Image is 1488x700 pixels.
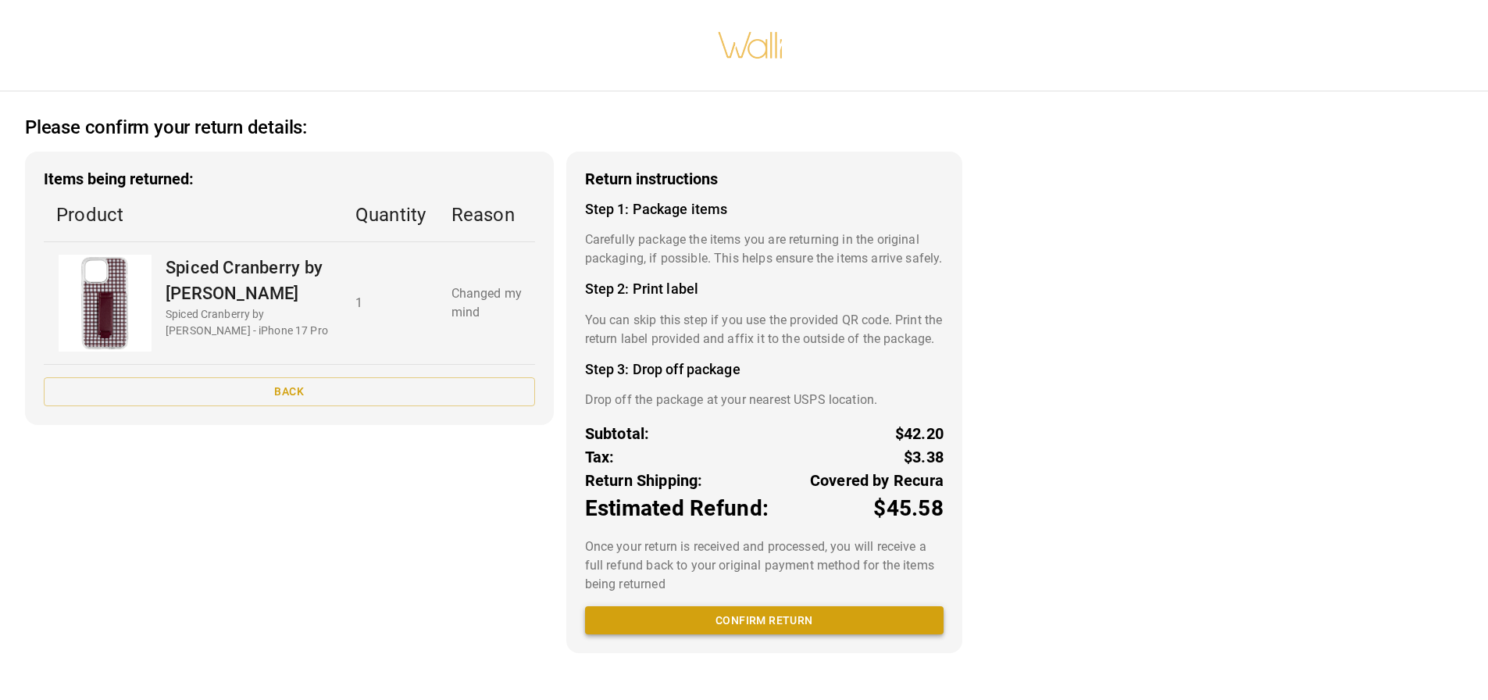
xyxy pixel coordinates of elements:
h3: Items being returned: [44,170,535,188]
h4: Step 3: Drop off package [585,361,944,378]
p: Return Shipping: [585,469,703,492]
p: Quantity [355,201,426,229]
p: 1 [355,294,426,312]
h4: Step 2: Print label [585,280,944,298]
p: You can skip this step if you use the provided QR code. Print the return label provided and affix... [585,311,944,348]
p: Spiced Cranberry by [PERSON_NAME] - iPhone 17 Pro [166,306,330,339]
p: Covered by Recura [810,469,944,492]
h3: Return instructions [585,170,944,188]
p: Estimated Refund: [585,492,769,525]
p: Subtotal: [585,422,650,445]
p: Spiced Cranberry by [PERSON_NAME] [166,255,330,306]
p: Reason [451,201,523,229]
p: Carefully package the items you are returning in the original packaging, if possible. This helps ... [585,230,944,268]
button: Confirm return [585,606,944,635]
p: $45.58 [873,492,944,525]
p: Changed my mind [451,284,523,322]
p: Drop off the package at your nearest USPS location. [585,391,944,409]
p: Once your return is received and processed, you will receive a full refund back to your original ... [585,537,944,594]
h4: Step 1: Package items [585,201,944,218]
button: Back [44,377,535,406]
h2: Please confirm your return details: [25,116,307,139]
img: walli-inc.myshopify.com [717,12,784,79]
p: Product [56,201,330,229]
p: $3.38 [904,445,944,469]
p: $42.20 [895,422,944,445]
p: Tax: [585,445,615,469]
